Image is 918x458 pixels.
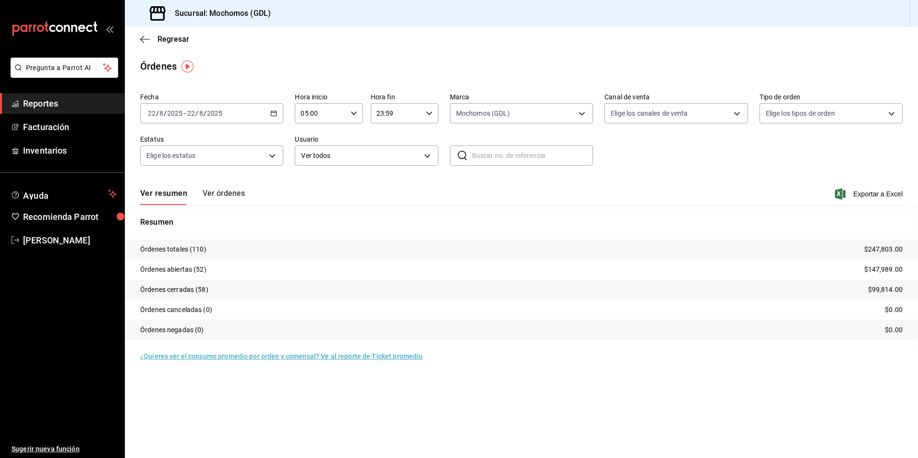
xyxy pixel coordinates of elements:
[12,444,117,454] span: Sugerir nueva función
[611,108,688,118] span: Elige los canales de venta
[156,109,159,117] span: /
[295,136,438,143] label: Usuario
[146,151,195,160] span: Elige los estatus
[106,25,113,33] button: open_drawer_menu
[371,94,438,100] label: Hora fin
[23,210,117,223] span: Recomienda Parrot
[450,94,593,100] label: Marca
[604,94,748,100] label: Canal de venta
[23,234,117,247] span: [PERSON_NAME]
[157,35,189,44] span: Regresar
[23,97,117,110] span: Reportes
[864,244,903,254] p: $247,803.00
[140,35,189,44] button: Regresar
[301,151,420,161] span: Ver todos
[837,188,903,200] button: Exportar a Excel
[140,59,177,73] div: Órdenes
[472,146,593,165] input: Buscar no. de referencia
[164,109,167,117] span: /
[140,136,283,143] label: Estatus
[456,108,510,118] span: Mochomos (GDL)
[140,189,245,205] div: navigation tabs
[140,217,903,228] p: Resumen
[140,265,206,275] p: Órdenes abiertas (52)
[187,109,195,117] input: --
[23,144,117,157] span: Inventarios
[23,121,117,133] span: Facturación
[204,109,206,117] span: /
[181,60,193,72] img: Tooltip marker
[167,109,183,117] input: ----
[140,305,212,315] p: Órdenes canceladas (0)
[295,94,362,100] label: Hora inicio
[140,244,206,254] p: Órdenes totales (110)
[203,189,245,205] button: Ver órdenes
[140,94,283,100] label: Fecha
[167,8,271,19] h3: Sucursal: Mochomos (GDL)
[885,325,903,335] p: $0.00
[140,325,204,335] p: Órdenes negadas (0)
[26,63,103,73] span: Pregunta a Parrot AI
[140,285,208,295] p: Órdenes cerradas (58)
[206,109,223,117] input: ----
[147,109,156,117] input: --
[199,109,204,117] input: --
[159,109,164,117] input: --
[760,94,903,100] label: Tipo de orden
[140,189,187,205] button: Ver resumen
[864,265,903,275] p: $147,989.00
[868,285,903,295] p: $99,814.00
[195,109,198,117] span: /
[766,108,835,118] span: Elige los tipos de orden
[140,352,423,360] a: ¿Quieres ver el consumo promedio por orden y comensal? Ve al reporte de Ticket promedio
[11,58,118,78] button: Pregunta a Parrot AI
[7,70,118,80] a: Pregunta a Parrot AI
[23,188,104,200] span: Ayuda
[885,305,903,315] p: $0.00
[184,109,186,117] span: -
